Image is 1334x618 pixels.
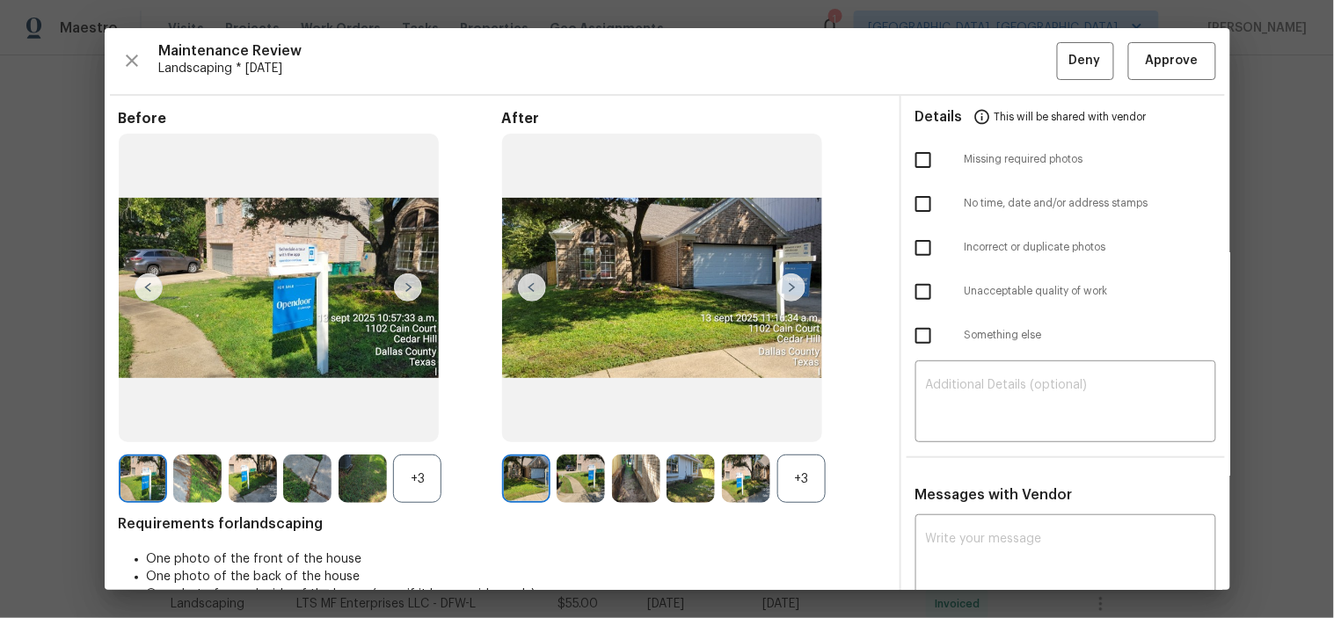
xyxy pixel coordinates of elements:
[901,314,1230,358] div: Something else
[777,454,826,503] div: +3
[135,273,163,302] img: left-chevron-button-url
[119,110,502,127] span: Before
[147,585,886,603] li: One photo for each side of the house (even if it has no side yards)
[901,182,1230,226] div: No time, date and/or address stamps
[393,454,441,503] div: +3
[147,568,886,585] li: One photo of the back of the house
[502,110,886,127] span: After
[901,138,1230,182] div: Missing required photos
[1057,42,1114,80] button: Deny
[159,42,1057,60] span: Maintenance Review
[965,284,1216,299] span: Unacceptable quality of work
[518,273,546,302] img: left-chevron-button-url
[119,515,886,533] span: Requirements for landscaping
[965,196,1216,211] span: No time, date and/or address stamps
[1069,50,1101,72] span: Deny
[915,96,963,138] span: Details
[965,328,1216,343] span: Something else
[995,96,1147,138] span: This will be shared with vendor
[1146,50,1199,72] span: Approve
[901,226,1230,270] div: Incorrect or duplicate photos
[915,488,1073,502] span: Messages with Vendor
[1128,42,1216,80] button: Approve
[965,240,1216,255] span: Incorrect or duplicate photos
[901,270,1230,314] div: Unacceptable quality of work
[777,273,806,302] img: right-chevron-button-url
[159,60,1057,77] span: Landscaping * [DATE]
[965,152,1216,167] span: Missing required photos
[394,273,422,302] img: right-chevron-button-url
[147,550,886,568] li: One photo of the front of the house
